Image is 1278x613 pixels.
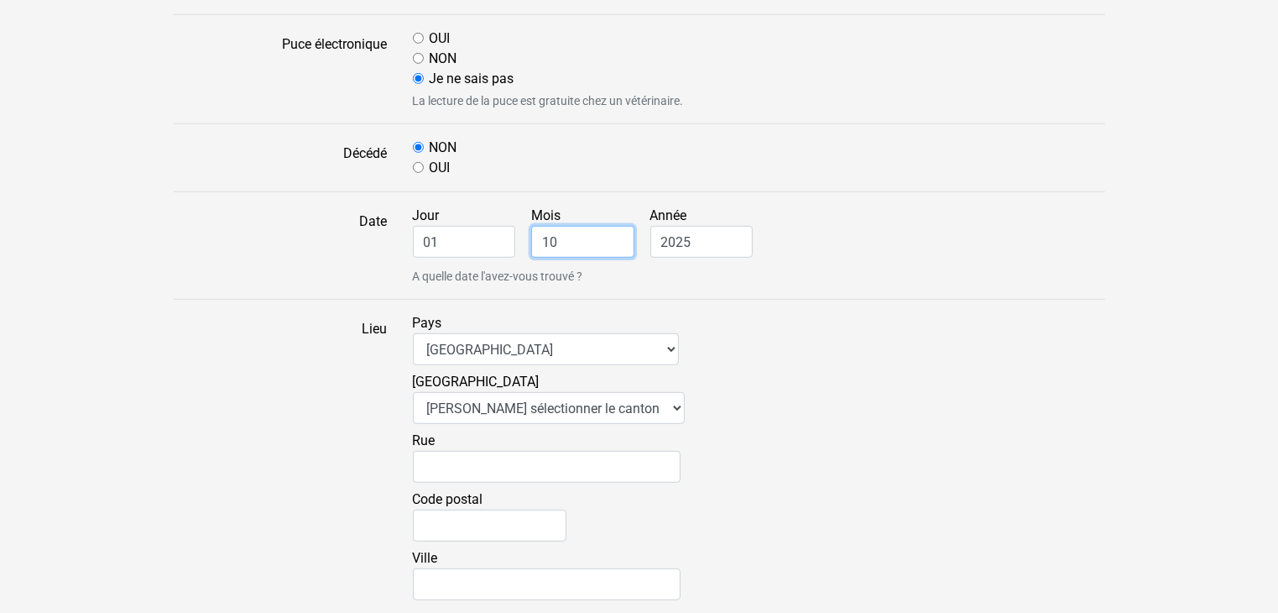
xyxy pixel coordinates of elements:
label: NON [430,49,457,69]
input: NON [413,142,424,153]
label: Année [650,206,766,258]
label: OUI [430,158,451,178]
label: Rue [413,431,681,483]
label: Code postal [413,490,566,542]
label: Jour [413,206,529,258]
label: Puce électronique [161,29,400,110]
label: Mois [531,206,647,258]
input: Ville [413,568,681,600]
input: Rue [413,451,681,483]
label: OUI [430,29,451,49]
input: NON [413,53,424,64]
label: NON [430,138,457,158]
input: Je ne sais pas [413,73,424,84]
label: Décédé [161,138,400,178]
select: [GEOGRAPHIC_DATA] [413,392,685,424]
input: Année [650,226,754,258]
select: Pays [413,333,679,365]
input: Mois [531,226,634,258]
input: OUI [413,33,424,44]
input: OUI [413,162,424,173]
label: Pays [413,313,679,365]
label: Date [161,206,400,286]
small: A quelle date l'avez-vous trouvé ? [413,268,1105,286]
input: Code postal [413,510,566,542]
input: Jour [413,226,516,258]
small: La lecture de la puce est gratuite chez un vétérinaire. [413,92,1105,110]
label: [GEOGRAPHIC_DATA] [413,372,685,424]
label: Je ne sais pas [430,69,514,89]
label: Ville [413,548,681,600]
